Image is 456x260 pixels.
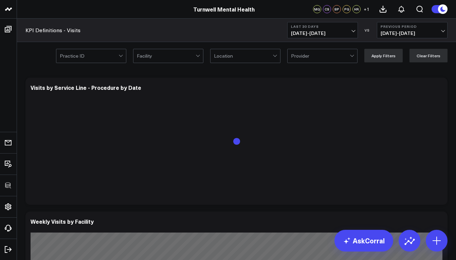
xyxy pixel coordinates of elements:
b: Previous Period [381,24,444,28]
span: [DATE] - [DATE] [291,31,354,36]
a: KPI Definitions - Visits [25,26,80,34]
b: Last 30 Days [291,24,354,28]
button: +1 [362,5,370,13]
span: [DATE] - [DATE] [381,31,444,36]
span: + 1 [364,7,369,12]
div: Weekly Visits by Facility [31,218,94,225]
button: Apply Filters [364,49,403,62]
div: HR [352,5,361,13]
a: Turnwell Mental Health [193,5,255,13]
div: Visits by Service Line - Procedure by Date [31,84,141,91]
a: AskCorral [334,230,393,252]
div: PG [343,5,351,13]
button: Last 30 Days[DATE]-[DATE] [287,22,358,38]
button: Previous Period[DATE]-[DATE] [377,22,448,38]
div: CS [323,5,331,13]
div: BP [333,5,341,13]
div: VS [361,28,373,32]
button: Clear Filters [409,49,448,62]
div: MQ [313,5,321,13]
